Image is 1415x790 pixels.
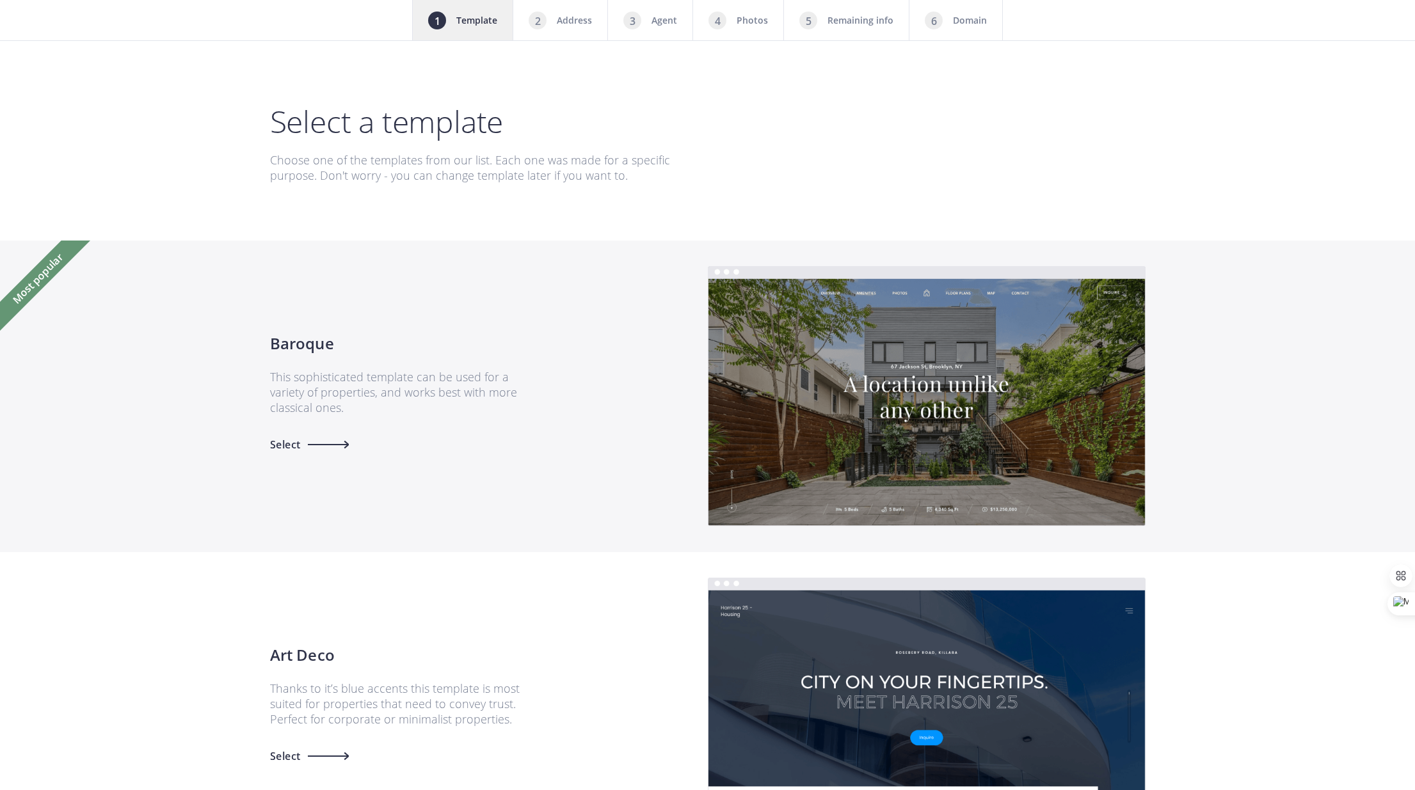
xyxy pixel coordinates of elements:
p: Remaining info [827,13,893,28]
p: Thanks to it’s blue accents this template is most suited for properties that need to convey trust... [270,667,529,741]
p: Template [456,13,497,28]
p: Address [557,13,592,28]
p: Agent [652,13,677,28]
p: Photos [737,13,768,28]
h4: Art Deco [270,644,529,667]
span: Select [270,439,301,450]
p: Choose one of the templates from our list. Each one was made for a specific purpose. Don't worry ... [270,137,697,183]
p: Domain [953,13,987,28]
h4: Baroque [270,332,529,355]
p: This sophisticated template can be used for a variety of properties, and works best with more cla... [270,355,529,429]
span: Select [270,751,301,761]
h2: Select a template [270,106,1146,137]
